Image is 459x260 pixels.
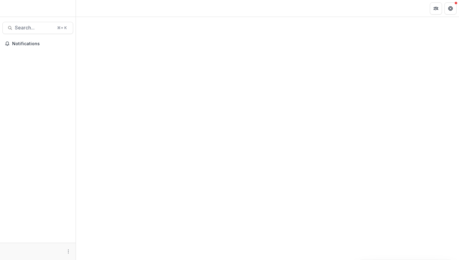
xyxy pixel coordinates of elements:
nav: breadcrumb [78,4,104,13]
button: Partners [430,2,442,15]
button: Get Help [444,2,457,15]
span: Notifications [12,41,71,46]
button: More [65,248,72,255]
button: Search... [2,22,73,34]
div: ⌘ + K [56,25,68,31]
span: Search... [15,25,53,31]
button: Notifications [2,39,73,49]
